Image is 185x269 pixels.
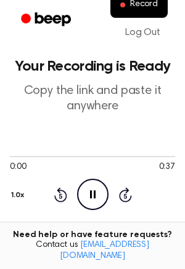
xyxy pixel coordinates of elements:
[113,18,173,47] a: Log Out
[10,185,28,206] button: 1.0x
[10,161,26,174] span: 0:00
[159,161,175,174] span: 0:37
[60,241,149,260] a: [EMAIL_ADDRESS][DOMAIN_NAME]
[10,84,175,114] p: Copy the link and paste it anywhere
[12,8,82,32] a: Beep
[10,59,175,74] h1: Your Recording is Ready
[7,240,178,262] span: Contact us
